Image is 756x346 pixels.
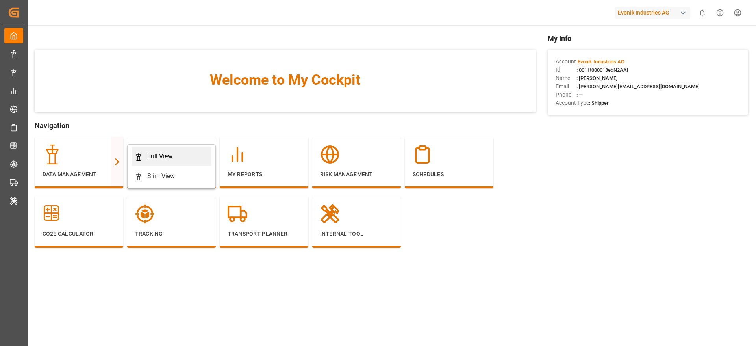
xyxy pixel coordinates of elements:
span: : [576,59,624,65]
div: Full View [147,152,172,161]
button: Evonik Industries AG [615,5,693,20]
button: Help Center [711,4,729,22]
span: Account [556,58,576,66]
span: Name [556,74,576,82]
div: Slim View [147,171,175,181]
p: Tracking [135,230,208,238]
span: : Shipper [589,100,609,106]
span: Id [556,66,576,74]
span: : [PERSON_NAME] [576,75,618,81]
p: Internal Tool [320,230,393,238]
p: Transport Planner [228,230,300,238]
p: Schedules [413,170,485,179]
button: show 0 new notifications [693,4,711,22]
span: Navigation [35,120,536,131]
p: CO2e Calculator [43,230,115,238]
span: Phone [556,91,576,99]
a: Slim View [132,166,211,186]
p: Risk Management [320,170,393,179]
span: My Info [548,33,748,44]
a: Full View [132,147,211,166]
div: Evonik Industries AG [615,7,690,19]
span: Evonik Industries AG [578,59,624,65]
span: Email [556,82,576,91]
span: Welcome to My Cockpit [50,69,520,91]
span: : — [576,92,583,98]
span: Account Type [556,99,589,107]
span: : [PERSON_NAME][EMAIL_ADDRESS][DOMAIN_NAME] [576,84,700,89]
p: Data Management [43,170,115,179]
p: My Reports [228,170,300,179]
span: : 0011t000013eqN2AAI [576,67,628,73]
